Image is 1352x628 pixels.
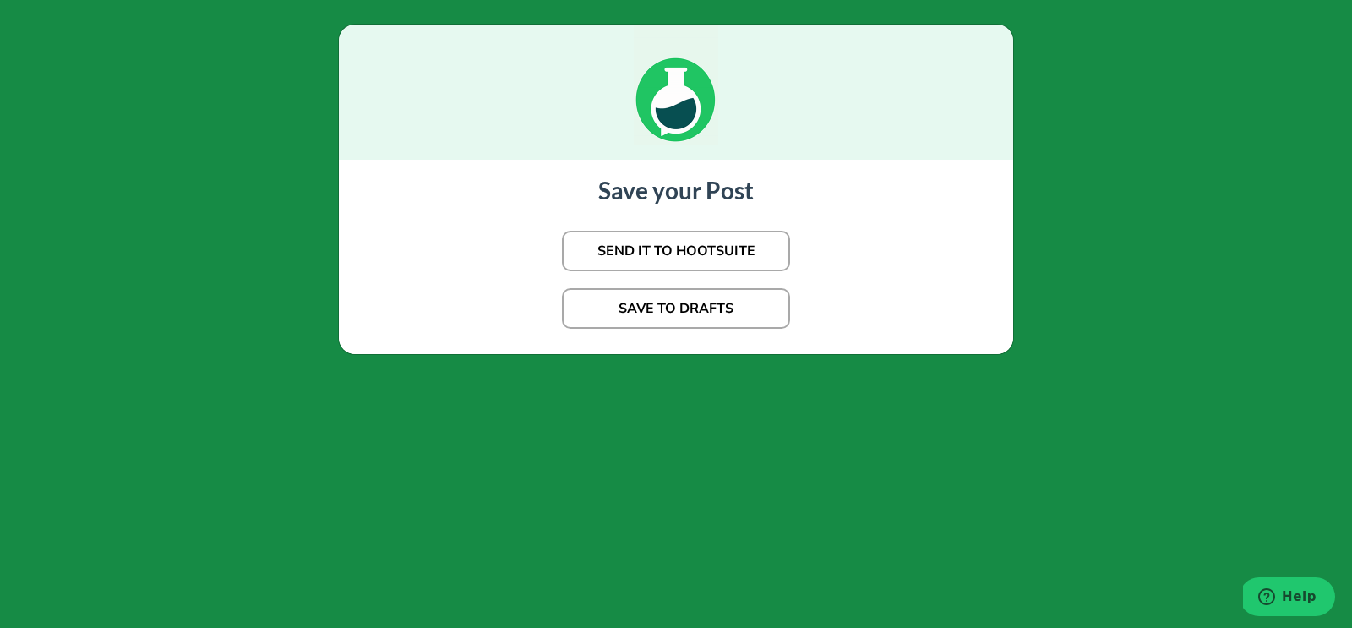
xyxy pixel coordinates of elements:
[562,231,790,271] button: SEND IT TO HOOTSUITE
[1243,577,1335,620] iframe: Opens a widget where you can find more information
[562,288,790,329] button: SAVE TO DRAFTS
[634,25,718,145] img: loading_green.c7b22621.gif
[356,177,996,205] h3: Save your Post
